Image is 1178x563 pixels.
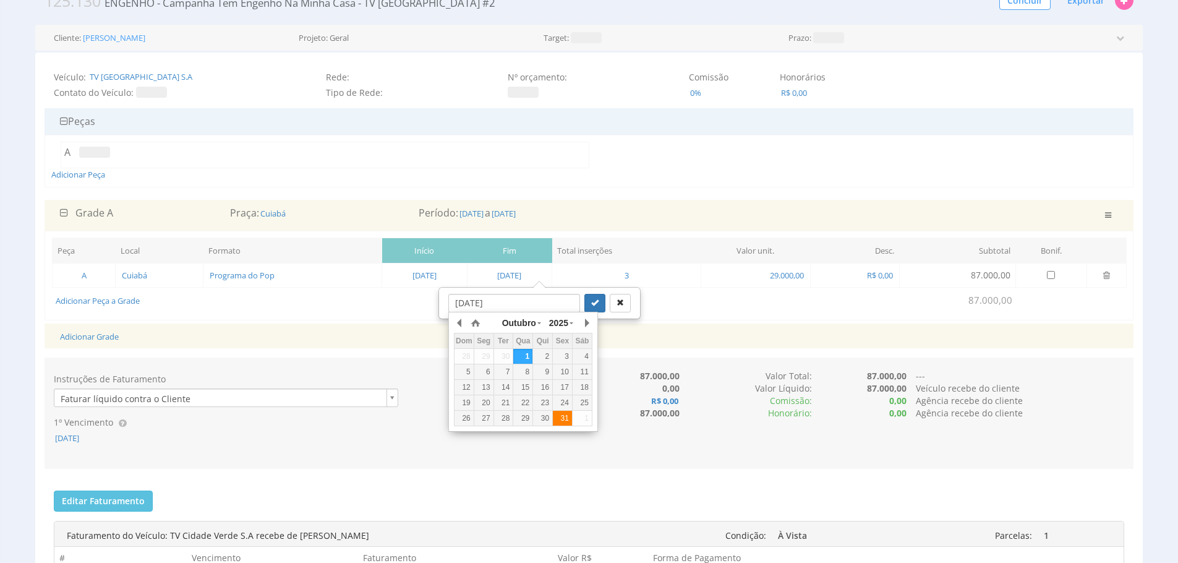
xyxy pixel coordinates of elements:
a: [PERSON_NAME] [83,34,145,42]
div: 29 [513,413,532,424]
div: 20 [474,398,493,408]
th: Ter [493,333,513,349]
span: Esta data será utilizada como base para gerar as faturas! [116,417,130,428]
div: 3 [553,351,572,362]
div: 1 [573,413,592,424]
span: Comissão [770,395,809,406]
td: 87.000,00 [899,263,1015,287]
th: Total inserções [552,238,701,263]
a: Adicionar Peça a Grade [56,295,140,306]
span: Condição: [725,530,766,541]
div: 5 [455,367,474,377]
b: R$ 0,00 [650,395,680,406]
label: 1º Vencimento [54,416,113,429]
span: Parcelas: [995,530,1032,541]
div: 13 [474,382,493,393]
label: Instruções de Faturamento [54,373,166,385]
th: Sáb [572,333,592,349]
div: 7 [494,367,513,377]
input: Data final [448,294,580,312]
span: Adicionar Peça [51,169,105,180]
div: 24 [553,398,572,408]
span: TV [GEOGRAPHIC_DATA] S.A [88,71,300,83]
div: Honorário: [680,407,812,419]
div: 12 [455,382,474,393]
div: : [680,395,812,407]
div: 16 [533,382,552,393]
div: 9 [533,367,552,377]
button: Editar Faturamento [54,491,153,512]
div: 26 [455,413,474,424]
div: 15 [513,382,532,393]
span: Grade A [75,206,113,220]
span: Programa do Pop [208,270,276,281]
th: Bonif. [1015,238,1086,263]
div: Agência recebe do cliente [907,407,1133,419]
span: [DATE] [411,270,438,281]
td: 87.000,00 [899,287,1015,313]
span: 29.000,00 [769,270,805,281]
th: Dom [454,333,474,349]
div: Fim [467,238,552,263]
div: Valor Líquido: [680,382,812,395]
th: Formato [203,238,382,263]
span: Faturar líquido contra o Cliente [54,389,382,408]
span: R$ 0,00 [780,87,808,98]
div: 19 [455,398,474,408]
label: Nº orçamento: [508,71,567,84]
div: 22 [513,398,532,408]
div: 23 [533,398,552,408]
div: 14 [494,382,513,393]
b: 0,00 [889,407,907,419]
div: Agência recebe do cliente [907,395,1133,407]
div: Praça: [230,206,409,220]
span: A [80,270,88,281]
div: 8 [513,367,532,377]
a: Adicionar Grade [60,331,119,342]
div: 25 [573,398,592,408]
div: 4 [573,351,592,362]
div: Faturamento do Veículo: TV Cidade Verde S.A recebe de [PERSON_NAME] [58,526,678,545]
span: À Vista [778,526,891,545]
b: 87.000,00 [640,370,680,382]
label: Projeto: [299,34,328,42]
span: 0% [689,87,702,98]
span: Geral [330,34,349,42]
span: Cuiabá [121,270,148,281]
div: 28 [455,351,474,362]
div: 1 [513,351,532,362]
div: 17 [553,382,572,393]
label: Prazo: [788,34,811,42]
b: 87.000,00 [867,382,907,394]
span: 2025 [549,318,568,328]
div: 30 [533,413,552,424]
span: 3 [623,270,630,281]
span: Outubro [502,318,536,328]
div: 30 [494,351,513,362]
span: [DATE] [54,432,80,444]
span: [DATE] [458,208,485,219]
b: 87.000,00 [867,370,907,382]
span: Cuiabá [259,208,287,219]
th: Seg [474,333,493,349]
label: Cliente: [54,34,81,42]
div: 27 [474,413,493,424]
a: Faturar líquido contra o Cliente [54,389,398,407]
div: Início [382,238,467,263]
b: 87.000,00 [640,407,680,419]
div: Desc. Geral: [408,395,544,407]
div: 11 [573,367,592,377]
div: Valor Total: [408,407,544,419]
div: Bonificação: [408,382,544,395]
th: Local [116,238,203,263]
th: Sex [553,333,573,349]
div: --- [907,370,1133,382]
label: Tipo de Rede: [326,87,383,99]
div: Valor Total: [680,370,812,382]
th: Qui [533,333,553,349]
th: Peça [53,238,116,263]
b: 0,00 [662,382,680,394]
label: Veículo: [54,71,86,84]
div: 29 [474,351,493,362]
div: Peças [51,114,1127,129]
